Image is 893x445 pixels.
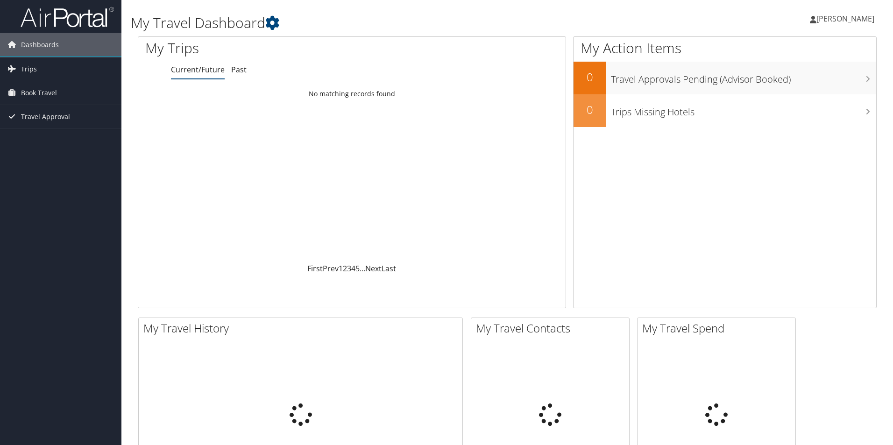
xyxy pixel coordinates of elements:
[816,14,874,24] span: [PERSON_NAME]
[138,85,566,102] td: No matching records found
[145,38,381,58] h1: My Trips
[574,94,876,127] a: 0Trips Missing Hotels
[355,263,360,274] a: 5
[810,5,884,33] a: [PERSON_NAME]
[307,263,323,274] a: First
[347,263,351,274] a: 3
[339,263,343,274] a: 1
[574,102,606,118] h2: 0
[382,263,396,274] a: Last
[574,69,606,85] h2: 0
[323,263,339,274] a: Prev
[343,263,347,274] a: 2
[360,263,365,274] span: …
[351,263,355,274] a: 4
[574,62,876,94] a: 0Travel Approvals Pending (Advisor Booked)
[171,64,225,75] a: Current/Future
[611,101,876,119] h3: Trips Missing Hotels
[476,320,629,336] h2: My Travel Contacts
[231,64,247,75] a: Past
[21,105,70,128] span: Travel Approval
[21,81,57,105] span: Book Travel
[21,6,114,28] img: airportal-logo.png
[574,38,876,58] h1: My Action Items
[21,57,37,81] span: Trips
[611,68,876,86] h3: Travel Approvals Pending (Advisor Booked)
[21,33,59,57] span: Dashboards
[365,263,382,274] a: Next
[143,320,462,336] h2: My Travel History
[131,13,633,33] h1: My Travel Dashboard
[642,320,795,336] h2: My Travel Spend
